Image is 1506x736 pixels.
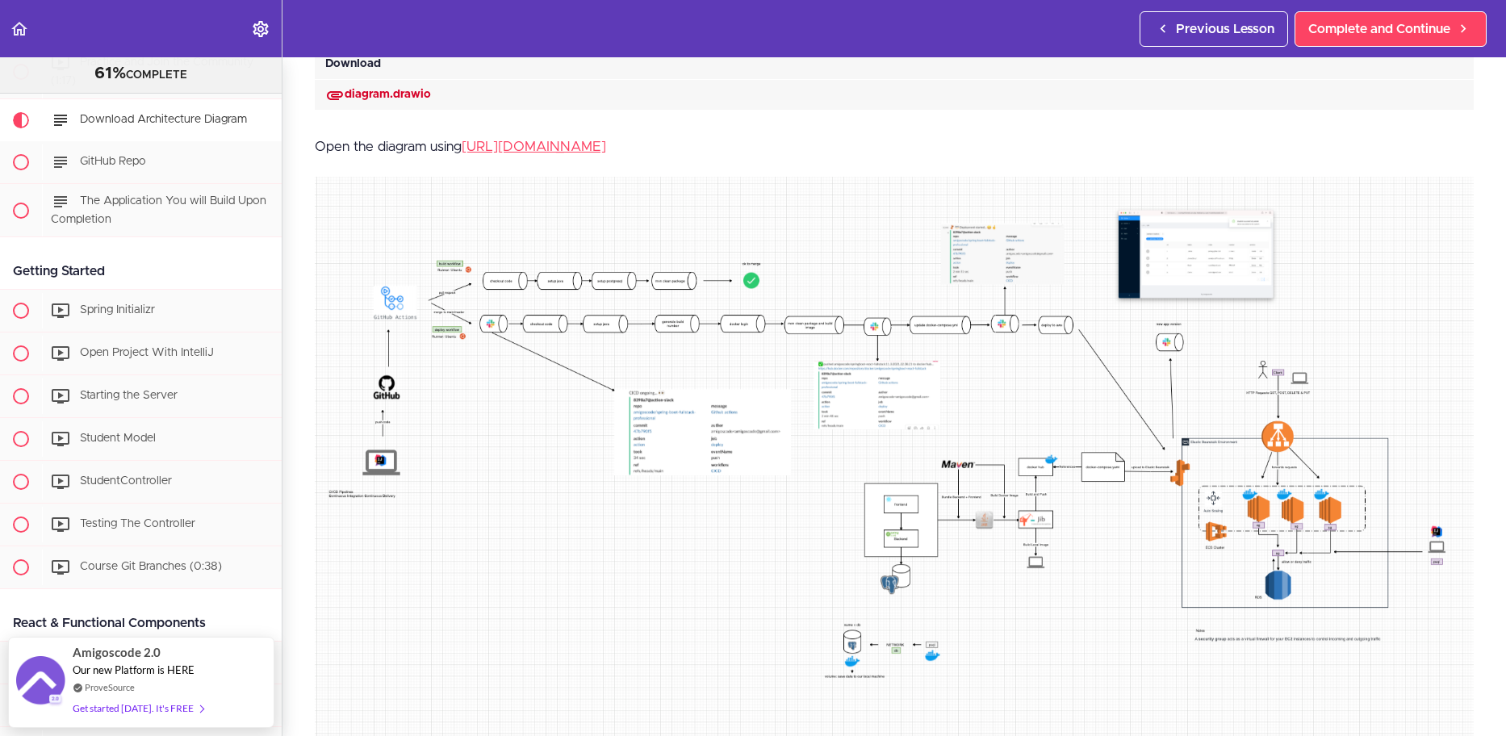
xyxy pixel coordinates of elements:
[80,433,156,445] span: Student Model
[315,49,1474,80] div: Download
[94,65,126,82] span: 61%
[80,391,178,402] span: Starting the Server
[462,140,606,153] a: [URL][DOMAIN_NAME]
[325,89,431,100] a: Downloaddiagram.drawio
[80,476,172,487] span: StudentController
[73,643,161,662] span: Amigoscode 2.0
[73,699,203,717] div: Get started [DATE]. It's FREE
[16,656,65,709] img: provesource social proof notification image
[80,562,222,573] span: Course Git Branches (0:38)
[80,114,247,125] span: Download Architecture Diagram
[80,156,146,167] span: GitHub Repo
[85,680,135,694] a: ProveSource
[20,64,261,85] div: COMPLETE
[80,305,155,316] span: Spring Initializr
[51,195,266,225] span: The Application You will Build Upon Completion
[325,86,345,105] svg: Download
[73,663,195,676] span: Our new Platform is HERE
[251,19,270,39] svg: Settings Menu
[1295,11,1487,47] a: Complete and Continue
[10,19,29,39] svg: Back to course curriculum
[80,348,214,359] span: Open Project With IntelliJ
[315,135,1474,159] p: Open the diagram using
[1176,19,1274,39] span: Previous Lesson
[1140,11,1288,47] a: Previous Lesson
[1308,19,1450,39] span: Complete and Continue
[80,519,195,530] span: Testing The Controller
